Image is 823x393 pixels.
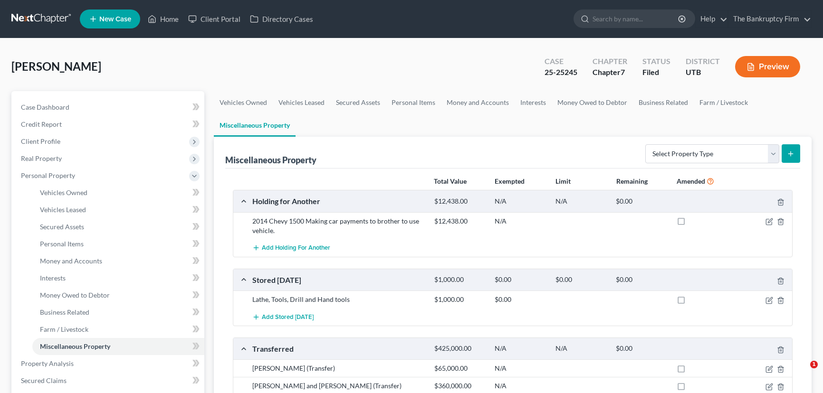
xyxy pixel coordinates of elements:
[183,10,245,28] a: Client Portal
[21,120,62,128] span: Credit Report
[21,359,74,367] span: Property Analysis
[551,344,612,353] div: N/A
[694,91,754,114] a: Farm / Livestock
[551,197,612,206] div: N/A
[495,177,525,185] strong: Exempted
[248,364,430,373] div: [PERSON_NAME] (Transfer)
[40,308,89,316] span: Business Related
[686,56,720,67] div: District
[490,364,551,373] div: N/A
[13,116,204,133] a: Credit Report
[225,154,316,166] div: Miscellaneous Property
[430,216,490,226] div: $12,438.00
[262,244,330,252] span: Add Holding for Another
[611,275,672,284] div: $0.00
[32,338,204,355] a: Miscellaneous Property
[642,67,670,78] div: Filed
[593,67,627,78] div: Chapter
[611,344,672,353] div: $0.00
[552,91,633,114] a: Money Owed to Debtor
[490,344,551,353] div: N/A
[441,91,515,114] a: Money and Accounts
[273,91,330,114] a: Vehicles Leased
[490,216,551,226] div: N/A
[13,372,204,389] a: Secured Claims
[252,239,330,257] button: Add Holding for Another
[545,56,577,67] div: Case
[32,201,204,218] a: Vehicles Leased
[40,223,84,231] span: Secured Assets
[430,344,490,353] div: $425,000.00
[616,177,648,185] strong: Remaining
[21,154,62,162] span: Real Property
[677,177,705,185] strong: Amended
[430,275,490,284] div: $1,000.00
[40,274,66,282] span: Interests
[32,235,204,253] a: Personal Items
[40,206,86,214] span: Vehicles Leased
[642,56,670,67] div: Status
[791,361,813,384] iframe: Intercom live chat
[330,91,386,114] a: Secured Assets
[32,253,204,270] a: Money and Accounts
[40,291,110,299] span: Money Owed to Debtor
[490,275,551,284] div: $0.00
[248,216,430,235] div: 2014 Chevy 1500 Making car payments to brother to use vehicle.
[13,355,204,372] a: Property Analysis
[248,275,430,285] div: Stored [DATE]
[810,361,818,368] span: 1
[245,10,318,28] a: Directory Cases
[21,103,69,111] span: Case Dashboard
[728,10,811,28] a: The Bankruptcy Firm
[11,59,101,73] span: [PERSON_NAME]
[32,218,204,235] a: Secured Assets
[32,184,204,201] a: Vehicles Owned
[593,10,679,28] input: Search by name...
[262,313,314,321] span: Add Stored [DATE]
[430,295,490,304] div: $1,000.00
[40,257,102,265] span: Money and Accounts
[434,177,467,185] strong: Total Value
[696,10,727,28] a: Help
[386,91,441,114] a: Personal Items
[490,197,551,206] div: N/A
[611,197,672,206] div: $0.00
[40,325,88,333] span: Farm / Livestock
[686,67,720,78] div: UTB
[13,99,204,116] a: Case Dashboard
[214,114,296,137] a: Miscellaneous Property
[490,295,551,304] div: $0.00
[430,197,490,206] div: $12,438.00
[593,56,627,67] div: Chapter
[99,16,131,23] span: New Case
[21,137,60,145] span: Client Profile
[515,91,552,114] a: Interests
[32,270,204,287] a: Interests
[248,381,430,391] div: [PERSON_NAME] and [PERSON_NAME] (Transfer)
[32,304,204,321] a: Business Related
[40,188,87,196] span: Vehicles Owned
[21,376,67,384] span: Secured Claims
[490,381,551,391] div: N/A
[248,196,430,206] div: Holding for Another
[430,364,490,373] div: $65,000.00
[248,344,430,354] div: Transferred
[21,171,75,179] span: Personal Property
[621,67,625,76] span: 7
[430,381,490,391] div: $360,000.00
[735,56,800,77] button: Preview
[252,308,314,326] button: Add Stored [DATE]
[40,240,84,248] span: Personal Items
[555,177,571,185] strong: Limit
[248,295,430,304] div: Lathe, Tools, Drill and Hand tools
[143,10,183,28] a: Home
[32,321,204,338] a: Farm / Livestock
[32,287,204,304] a: Money Owed to Debtor
[551,275,612,284] div: $0.00
[545,67,577,78] div: 25-25245
[40,342,110,350] span: Miscellaneous Property
[214,91,273,114] a: Vehicles Owned
[633,91,694,114] a: Business Related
